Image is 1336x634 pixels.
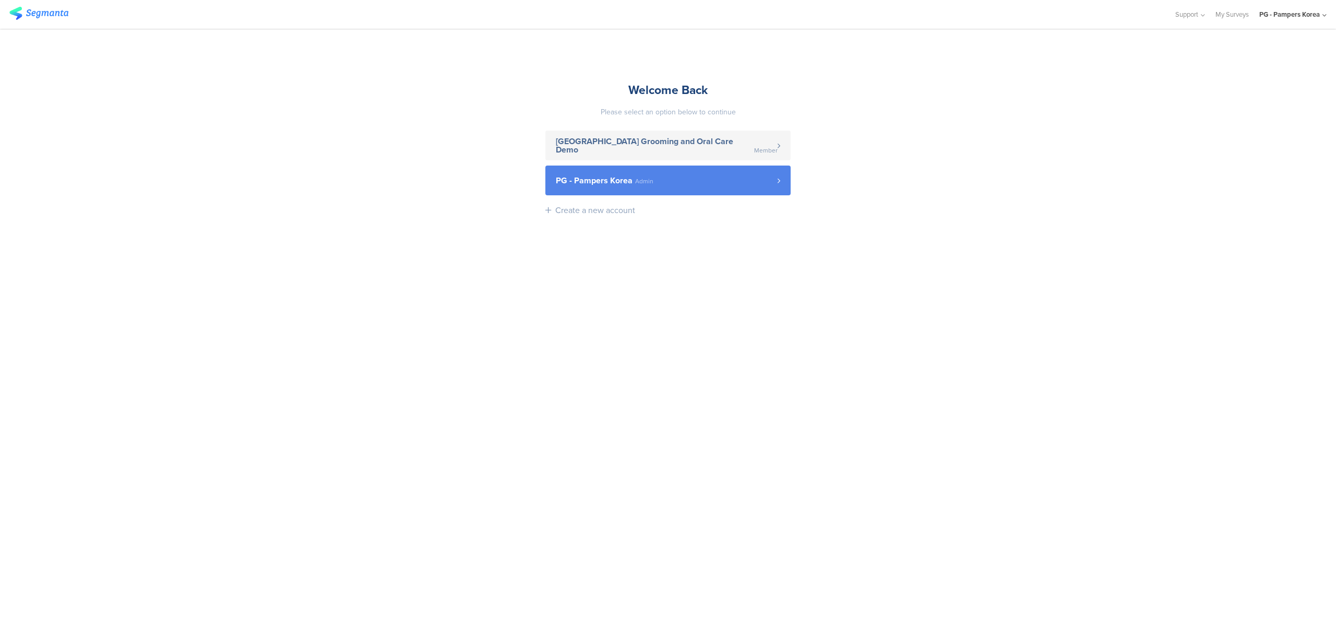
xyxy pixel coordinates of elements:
[556,177,633,185] span: PG - Pampers Korea
[555,204,635,216] div: Create a new account
[1259,9,1320,19] div: PG - Pampers Korea
[9,7,68,20] img: segmanta logo
[545,107,791,118] div: Please select an option below to continue
[635,178,653,184] span: Admin
[556,137,751,154] span: [GEOGRAPHIC_DATA] Grooming and Oral Care Demo
[545,131,791,160] a: [GEOGRAPHIC_DATA] Grooming and Oral Care Demo Member
[1175,9,1198,19] span: Support
[545,166,791,195] a: PG - Pampers Korea Admin
[545,81,791,99] div: Welcome Back
[754,147,778,154] span: Member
